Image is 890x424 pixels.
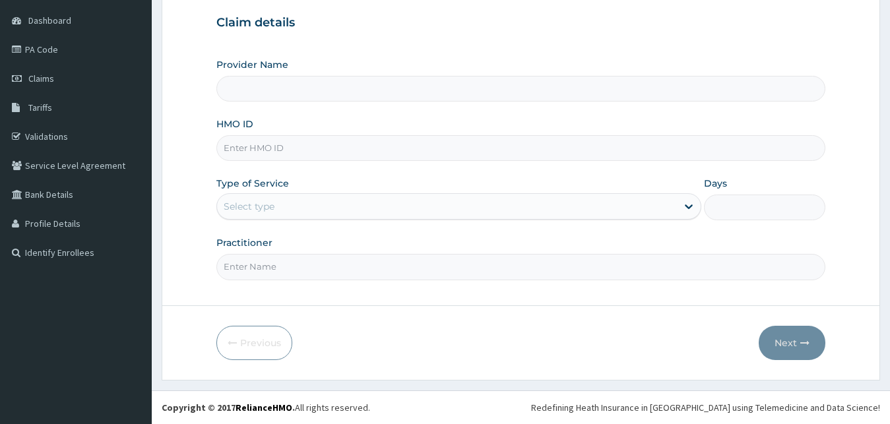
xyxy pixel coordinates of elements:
span: Dashboard [28,15,71,26]
button: Next [759,326,825,360]
a: RelianceHMO [236,402,292,413]
button: Previous [216,326,292,360]
label: Practitioner [216,236,272,249]
h3: Claim details [216,16,826,30]
input: Enter Name [216,254,826,280]
strong: Copyright © 2017 . [162,402,295,413]
span: Claims [28,73,54,84]
label: HMO ID [216,117,253,131]
input: Enter HMO ID [216,135,826,161]
div: Select type [224,200,274,213]
label: Provider Name [216,58,288,71]
label: Days [704,177,727,190]
label: Type of Service [216,177,289,190]
div: Redefining Heath Insurance in [GEOGRAPHIC_DATA] using Telemedicine and Data Science! [531,401,880,414]
span: Tariffs [28,102,52,113]
footer: All rights reserved. [152,390,890,424]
